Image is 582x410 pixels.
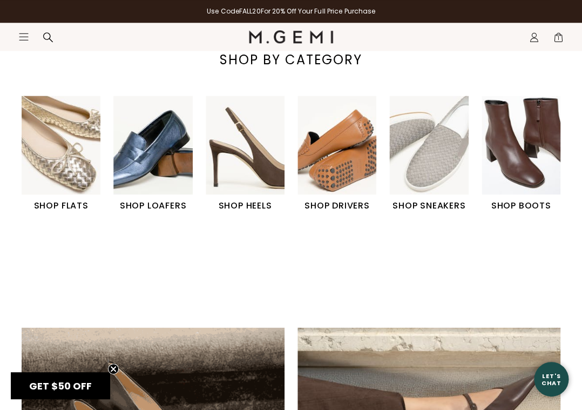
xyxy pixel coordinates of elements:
span: 1 [553,34,564,45]
a: SHOP BOOTS [482,96,560,212]
div: 3 / 6 [206,96,297,212]
div: 6 / 6 [482,96,573,212]
h1: SHOP HEELS [206,199,285,212]
a: SHOP FLATS [22,96,100,212]
div: 4 / 6 [297,96,389,212]
a: SHOP HEELS [206,96,285,212]
div: Let's Chat [534,372,569,386]
button: Open site menu [18,31,29,42]
div: GET $50 OFFClose teaser [11,372,110,399]
div: 2 / 6 [113,96,205,212]
a: SHOP LOAFERS [113,96,192,212]
div: 5 / 6 [389,96,481,212]
h1: SHOP LOAFERS [113,199,192,212]
h1: SHOP BOOTS [482,199,560,212]
h1: SHOP DRIVERS [297,199,376,212]
h1: SHOP SNEAKERS [389,199,468,212]
a: SHOP DRIVERS [297,96,376,212]
div: 1 / 6 [22,96,113,212]
a: SHOP SNEAKERS [389,96,468,212]
strong: FALL20 [239,6,261,16]
h1: SHOP FLATS [22,199,100,212]
button: Close teaser [108,364,119,374]
span: GET $50 OFF [29,379,92,393]
img: M.Gemi [249,30,334,43]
